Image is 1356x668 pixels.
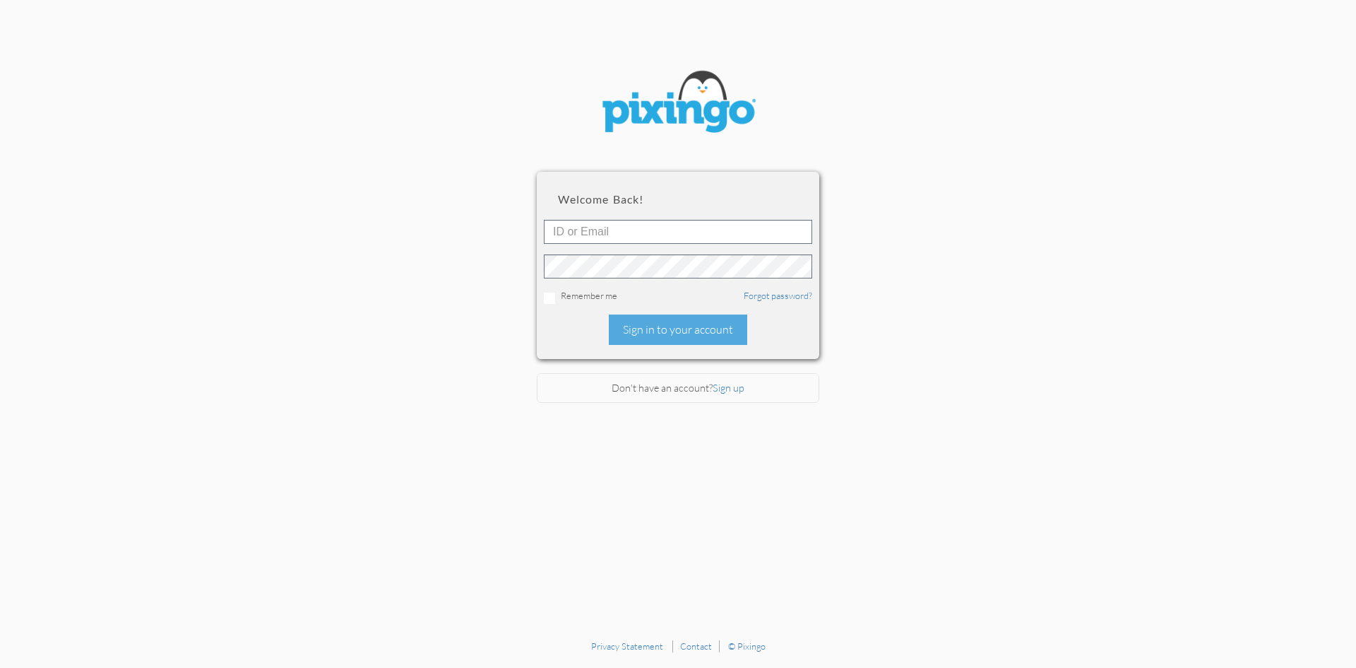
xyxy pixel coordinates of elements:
h2: Welcome back! [558,193,798,206]
a: © Pixingo [728,640,766,652]
a: Sign up [713,382,744,394]
a: Forgot password? [744,290,812,301]
div: Sign in to your account [609,315,747,345]
img: pixingo logo [593,64,763,143]
input: ID or Email [544,220,812,244]
a: Privacy Statement [591,640,663,652]
div: Remember me [544,289,812,304]
a: Contact [680,640,712,652]
div: Don't have an account? [537,373,819,404]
